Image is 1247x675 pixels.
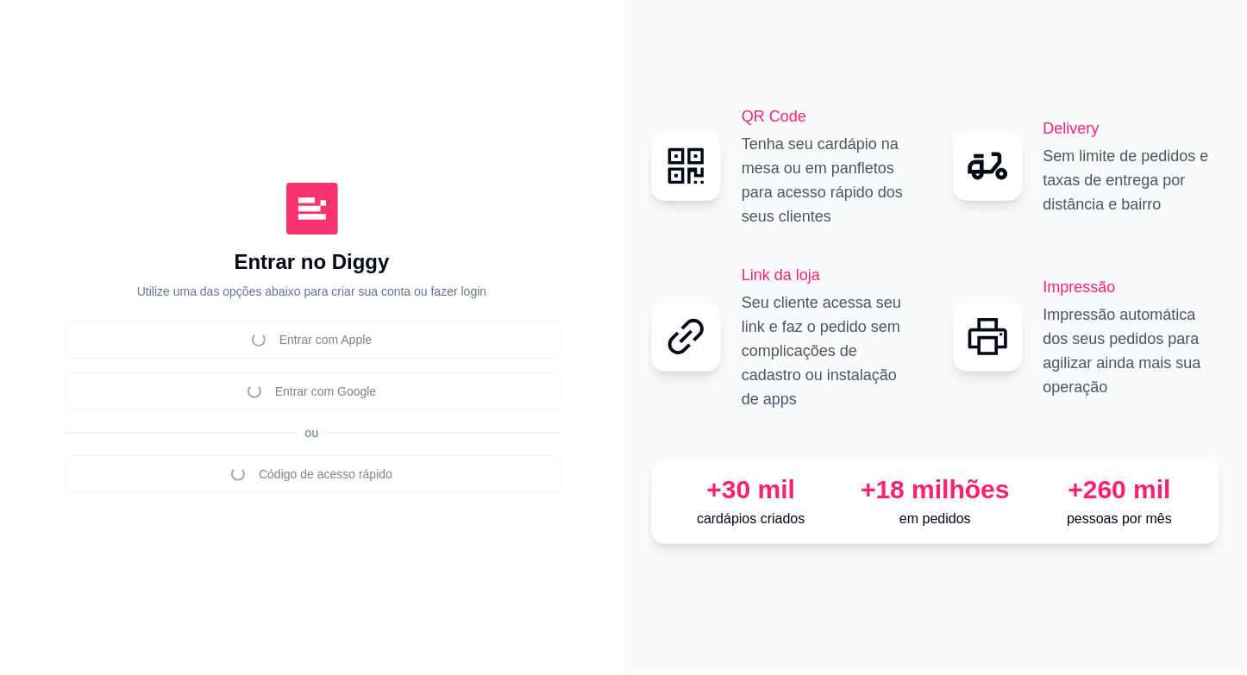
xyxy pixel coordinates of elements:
p: Tenha seu cardápio na mesa ou em panfletos para acesso rápido dos seus clientes [742,132,918,228]
h2: Impressão [1043,275,1220,299]
h2: Link da loja [742,263,918,287]
h1: Entrar no Diggy [234,248,389,276]
div: +30 mil [666,474,837,505]
img: Diggy [286,183,338,234]
div: +260 mil [1034,474,1205,505]
p: Seu cliente acessa seu link e faz o pedido sem complicações de cadastro ou instalação de apps [742,291,918,411]
p: pessoas por mês [1034,509,1205,529]
h2: QR Code [742,104,918,128]
div: +18 milhões [850,474,1021,505]
span: ou [298,426,326,440]
p: Sem limite de pedidos e taxas de entrega por distância e bairro [1043,144,1220,216]
h2: Delivery [1043,116,1220,141]
p: Utilize uma das opções abaixo para criar sua conta ou fazer login [137,283,486,300]
p: em pedidos [850,509,1021,529]
p: cardápios criados [666,509,837,529]
p: Impressão automática dos seus pedidos para agilizar ainda mais sua operação [1043,303,1220,399]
